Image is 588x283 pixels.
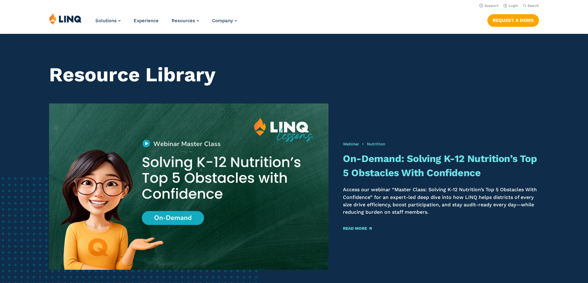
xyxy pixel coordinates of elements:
[172,18,195,23] span: Resources
[487,13,539,26] nav: Button Navigation
[367,142,385,146] a: Nutrition
[343,226,372,230] a: Read More
[95,18,117,23] span: Solutions
[523,3,539,8] button: Open Search Bar
[343,186,539,216] p: Access our webinar “Master Class: Solving K-12 Nutrition’s Top 5 Obstacles With Confidence” for a...
[95,13,237,33] nav: Primary Navigation
[479,4,498,8] a: Support
[503,4,518,8] a: Login
[487,14,539,26] a: Request a Demo
[49,13,82,25] img: LINQ | K‑12 Software
[49,63,539,86] h1: Resource Library
[343,141,539,147] div: •
[212,18,233,23] span: Company
[528,4,539,8] span: Search
[134,18,159,23] a: Experience
[212,18,237,23] a: Company
[343,153,537,178] a: On-Demand: Solving K-12 Nutrition’s Top 5 Obstacles With Confidence
[95,18,121,23] a: Solutions
[343,142,359,146] a: Webinar
[172,18,199,23] a: Resources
